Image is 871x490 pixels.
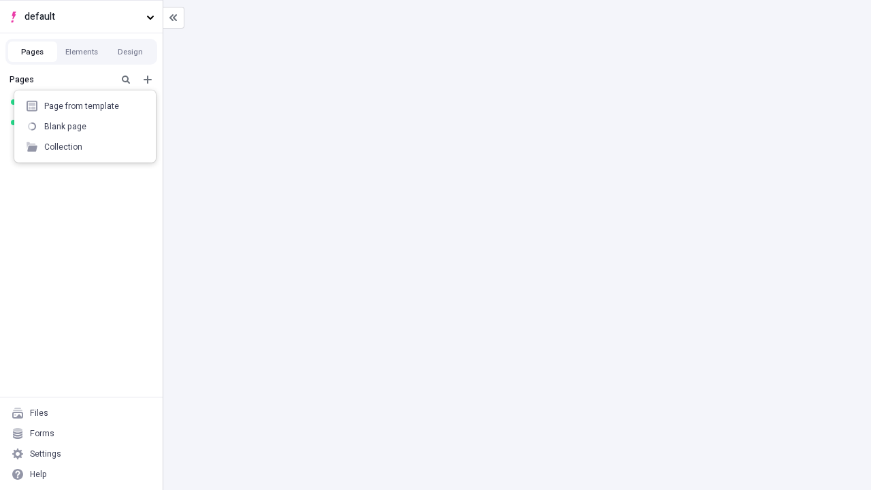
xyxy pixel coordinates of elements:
div: Pages [10,74,112,85]
button: Elements [57,42,106,62]
div: Settings [30,448,61,459]
button: Design [106,42,155,62]
div: Forms [30,428,54,439]
div: Page from template [44,101,119,112]
div: Blank page [44,121,86,132]
div: Help [30,469,47,480]
button: Add new [139,71,156,88]
div: Collection [44,142,82,152]
button: Pages [8,42,57,62]
span: default [24,10,141,24]
div: Files [30,408,48,419]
